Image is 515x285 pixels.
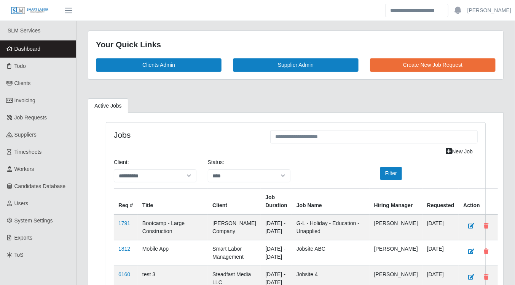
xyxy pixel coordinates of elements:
span: Exports [14,235,32,241]
td: G-L - Holiday - Education - Unapplied [292,214,370,240]
td: [DATE] - [DATE] [261,240,292,266]
span: Invoicing [14,97,35,103]
div: Your Quick Links [96,39,496,51]
span: System Settings [14,217,53,224]
span: Todo [14,63,26,69]
th: Job Duration [261,189,292,215]
span: Clients [14,80,31,86]
th: Hiring Manager [370,189,423,215]
span: Suppliers [14,132,37,138]
a: New Job [441,145,478,158]
a: Create New Job Request [370,58,496,72]
span: Dashboard [14,46,41,52]
span: Users [14,200,29,206]
td: Jobsite ABC [292,240,370,266]
span: Workers [14,166,34,172]
th: Req # [114,189,138,215]
span: ToS [14,252,24,258]
span: SLM Services [8,27,40,34]
span: Job Requests [14,114,47,121]
a: Supplier Admin [233,58,359,72]
a: 1791 [118,220,130,226]
img: SLM Logo [11,6,49,15]
h4: Jobs [114,130,259,140]
th: Requested [423,189,459,215]
label: Client: [114,158,129,166]
a: 6160 [118,271,130,277]
td: [DATE] [423,240,459,266]
th: Action [459,189,498,215]
span: Timesheets [14,149,42,155]
button: Filter [380,167,402,180]
td: [PERSON_NAME] [370,240,423,266]
td: Bootcamp - Large Construction [138,214,208,240]
input: Search [385,4,448,17]
td: [PERSON_NAME] [370,214,423,240]
td: Smart Labor Management [208,240,261,266]
th: Job Name [292,189,370,215]
a: Active Jobs [88,98,128,113]
a: [PERSON_NAME] [467,6,511,14]
td: [DATE] [423,214,459,240]
a: Clients Admin [96,58,222,72]
td: [DATE] - [DATE] [261,214,292,240]
th: Title [138,189,208,215]
th: Client [208,189,261,215]
a: 1812 [118,246,130,252]
td: [PERSON_NAME] Company [208,214,261,240]
td: Mobile App [138,240,208,266]
label: Status: [208,158,225,166]
span: Candidates Database [14,183,66,189]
